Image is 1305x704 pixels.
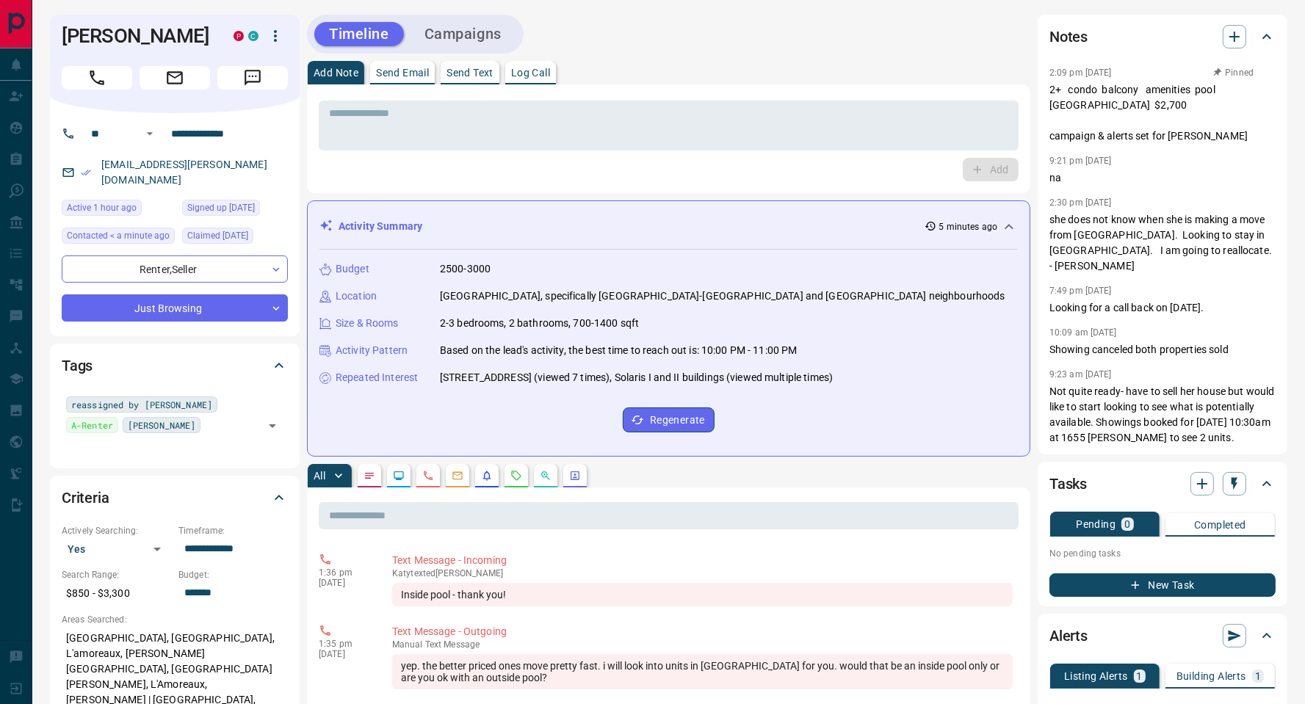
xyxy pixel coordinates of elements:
p: Areas Searched: [62,613,288,626]
p: Listing Alerts [1064,671,1128,681]
div: Criteria [62,480,288,515]
p: Repeated Interest [336,370,418,385]
h2: Criteria [62,486,109,509]
button: Campaigns [410,22,516,46]
p: Not quite ready- have to sell her house but would like to start looking to see what is potentiall... [1049,384,1276,446]
p: All [314,471,325,481]
div: Tasks [1049,466,1276,501]
p: Showing canceled both properties sold [1049,342,1276,358]
div: Just Browsing [62,294,288,322]
p: 7:49 pm [DATE] [1049,286,1112,296]
p: Text Message - Outgoing [392,624,1013,639]
button: Regenerate [623,407,715,432]
span: A-Renter [71,418,113,432]
div: Alerts [1049,618,1276,653]
p: na [1049,170,1276,186]
div: condos.ca [248,31,259,41]
p: [DATE] [319,578,370,588]
svg: Emails [452,470,463,482]
svg: Calls [422,470,434,482]
div: Inside pool - thank you! [392,583,1013,606]
button: Open [141,125,159,142]
p: [GEOGRAPHIC_DATA], specifically [GEOGRAPHIC_DATA]-[GEOGRAPHIC_DATA] and [GEOGRAPHIC_DATA] neighbo... [440,289,1005,304]
h2: Alerts [1049,624,1088,647]
svg: Requests [510,470,522,482]
p: Based on the lead's activity, the best time to reach out is: 10:00 PM - 11:00 PM [440,343,798,358]
div: Sat Aug 16 2025 [62,200,175,220]
span: reassigned by [PERSON_NAME] [71,397,212,412]
button: Open [262,415,283,436]
p: 9:23 am [DATE] [1049,369,1112,380]
div: Sat Aug 16 2025 [62,228,175,248]
p: 2:30 pm [DATE] [1049,197,1112,208]
p: [STREET_ADDRESS] (viewed 7 times), Solaris I and II buildings (viewed multiple times) [440,370,833,385]
div: Renter , Seller [62,255,288,283]
p: Text Message [392,639,1013,650]
svg: Agent Actions [569,470,581,482]
p: Size & Rooms [336,316,399,331]
div: Tue Sep 18 2018 [182,200,288,220]
h1: [PERSON_NAME] [62,24,212,48]
div: property.ca [234,31,244,41]
p: Actively Searching: [62,524,171,537]
p: [DATE] [319,649,370,659]
p: Pending [1076,519,1116,529]
span: Signed up [DATE] [187,200,255,215]
button: Pinned [1212,66,1255,79]
p: Timeframe: [178,524,288,537]
svg: Listing Alerts [481,470,493,482]
p: Send Email [376,68,429,78]
h2: Tags [62,354,93,377]
p: Looking for a call back on [DATE]. [1049,300,1276,316]
p: 0 [1124,519,1130,529]
p: 1:36 pm [319,567,370,578]
p: Text Message - Incoming [392,553,1013,568]
p: Add Note [314,68,358,78]
span: manual [392,639,423,650]
p: 2:09 pm [DATE] [1049,68,1112,78]
span: Email [140,66,210,90]
p: 9:21 pm [DATE] [1049,156,1112,166]
h2: Tasks [1049,472,1087,496]
span: Contacted < a minute ago [67,228,170,243]
div: yep. the better priced ones move pretty fast. i will look into units in [GEOGRAPHIC_DATA] for you... [392,654,1013,689]
span: Call [62,66,132,90]
p: $850 - $3,300 [62,581,171,606]
p: 10:09 am [DATE] [1049,327,1117,338]
svg: Lead Browsing Activity [393,470,405,482]
p: Log Call [511,68,550,78]
div: Tue Apr 01 2025 [182,228,288,248]
p: 1 [1137,671,1143,681]
p: Location [336,289,377,304]
span: Active 1 hour ago [67,200,137,215]
p: Send Text [447,68,494,78]
p: 5 minutes ago [939,220,997,233]
button: Timeline [314,22,404,46]
div: Notes [1049,19,1276,54]
p: 1 [1255,671,1261,681]
svg: Email Verified [81,167,91,178]
p: Budget: [178,568,288,581]
p: Activity Summary [339,219,422,234]
span: Message [217,66,288,90]
p: 2500-3000 [440,261,491,277]
h2: Notes [1049,25,1088,48]
a: [EMAIL_ADDRESS][PERSON_NAME][DOMAIN_NAME] [101,159,267,186]
span: [PERSON_NAME] [128,418,195,432]
p: Completed [1194,520,1246,530]
p: Building Alerts [1176,671,1246,681]
p: 2+ condo balcony amenities pool [GEOGRAPHIC_DATA] $2,700 campaign & alerts set for [PERSON_NAME] [1049,82,1276,144]
p: Budget [336,261,369,277]
svg: Notes [364,470,375,482]
p: 2-3 bedrooms, 2 bathrooms, 700-1400 sqft [440,316,639,331]
div: Tags [62,348,288,383]
div: Yes [62,537,171,561]
p: she does not know when she is making a move from [GEOGRAPHIC_DATA]. Looking to stay in [GEOGRAPHI... [1049,212,1276,274]
p: Search Range: [62,568,171,581]
p: No pending tasks [1049,542,1276,565]
div: Activity Summary5 minutes ago [319,213,1018,240]
button: New Task [1049,573,1276,597]
svg: Opportunities [540,470,552,482]
p: 1:35 pm [319,639,370,649]
span: Claimed [DATE] [187,228,248,243]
